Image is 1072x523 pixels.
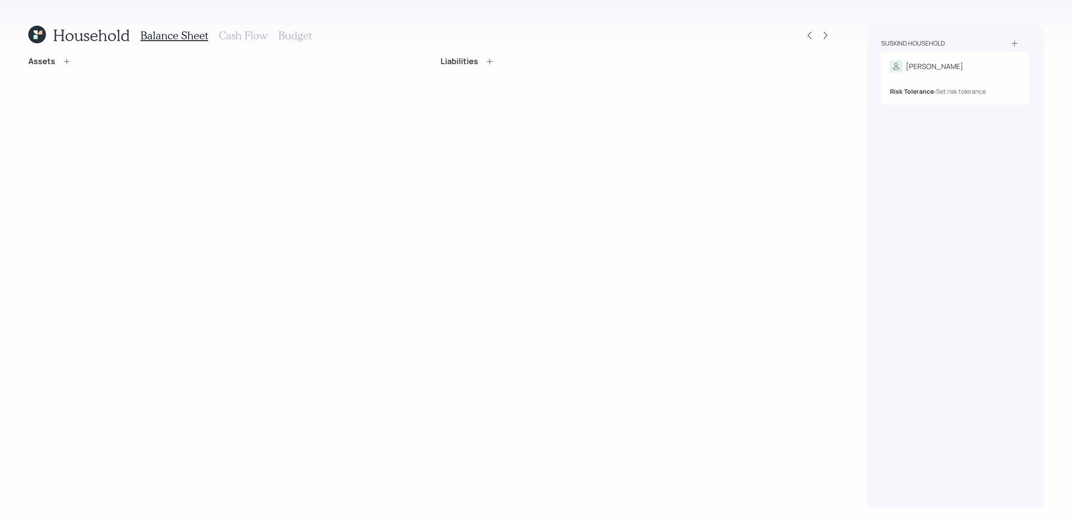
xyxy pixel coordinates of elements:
[906,61,963,72] div: [PERSON_NAME]
[141,29,208,42] h3: Balance Sheet
[881,39,945,48] div: Suskind household
[219,29,268,42] h3: Cash Flow
[53,26,130,45] h1: Household
[890,87,936,95] b: Risk Tolerance:
[278,29,312,42] h3: Budget
[936,87,986,96] div: Set risk tolerance
[441,57,478,66] h4: Liabilities
[28,57,55,66] h4: Assets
